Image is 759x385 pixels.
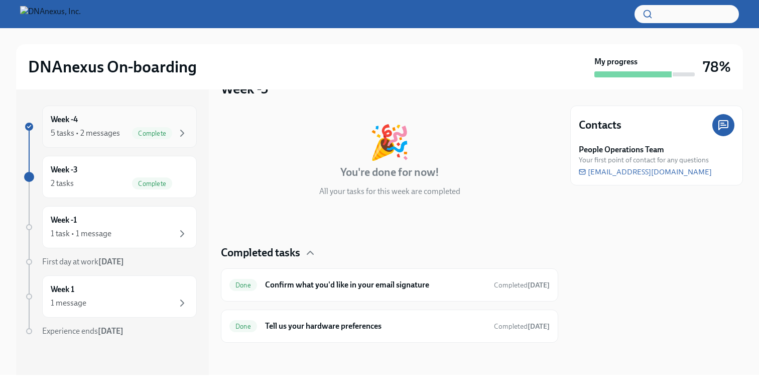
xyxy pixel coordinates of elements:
[51,228,111,239] div: 1 task • 1 message
[98,257,124,266] strong: [DATE]
[528,281,550,290] strong: [DATE]
[494,281,550,290] span: Completed
[579,144,664,155] strong: People Operations Team
[265,321,486,332] h6: Tell us your hardware preferences
[132,130,172,137] span: Complete
[703,58,731,76] h3: 78%
[229,318,550,334] a: DoneTell us your hardware preferencesCompleted[DATE]
[20,6,81,22] img: DNAnexus, Inc.
[24,106,197,148] a: Week -45 tasks • 2 messagesComplete
[221,245,300,260] h4: Completed tasks
[340,165,439,180] h4: You're done for now!
[51,284,74,295] h6: Week 1
[319,186,460,197] p: All your tasks for this week are completed
[51,164,78,175] h6: Week -3
[579,155,709,165] span: Your first point of contact for any questions
[24,206,197,248] a: Week -11 task • 1 message
[528,322,550,331] strong: [DATE]
[24,275,197,318] a: Week 11 message
[579,167,712,177] a: [EMAIL_ADDRESS][DOMAIN_NAME]
[265,279,486,291] h6: Confirm what you'd like in your email signature
[579,118,621,133] h4: Contacts
[24,156,197,198] a: Week -32 tasksComplete
[28,57,197,77] h2: DNAnexus On-boarding
[221,245,558,260] div: Completed tasks
[51,114,78,125] h6: Week -4
[494,322,550,331] span: Completed
[229,281,257,289] span: Done
[42,326,123,336] span: Experience ends
[229,277,550,293] a: DoneConfirm what you'd like in your email signatureCompleted[DATE]
[494,322,550,331] span: August 13th, 2025 15:39
[369,126,410,159] div: 🎉
[51,128,120,139] div: 5 tasks • 2 messages
[51,178,74,189] div: 2 tasks
[594,56,638,67] strong: My progress
[132,180,172,187] span: Complete
[229,323,257,330] span: Done
[42,257,124,266] span: First day at work
[51,298,86,309] div: 1 message
[24,256,197,267] a: First day at work[DATE]
[98,326,123,336] strong: [DATE]
[51,215,77,226] h6: Week -1
[494,280,550,290] span: August 11th, 2025 10:40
